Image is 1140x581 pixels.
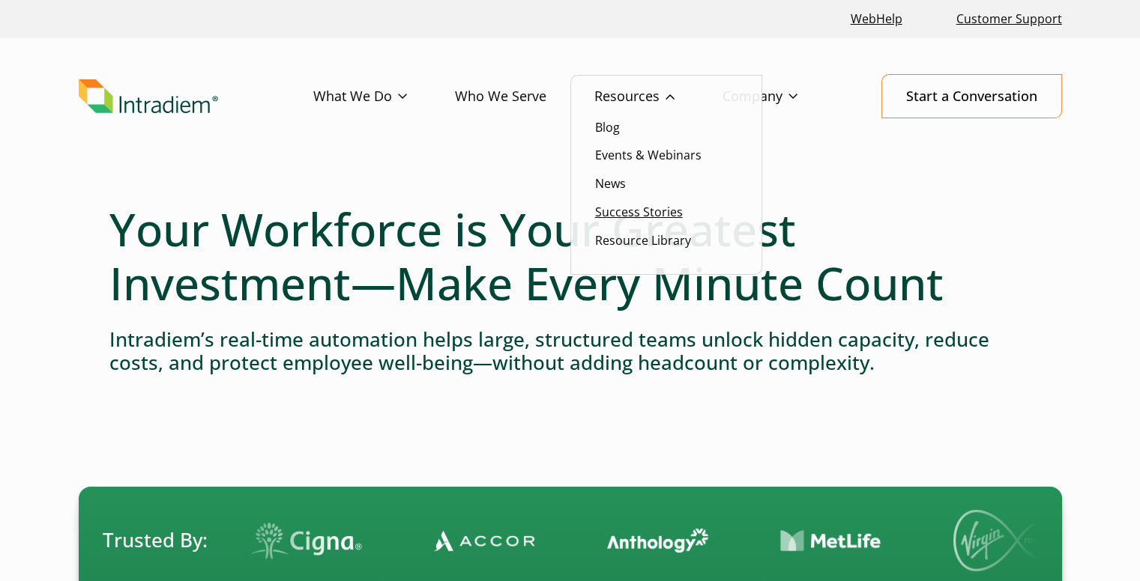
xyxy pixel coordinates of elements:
img: Contact Center Automation MetLife Logo [672,529,773,553]
a: News [595,175,626,192]
img: Intradiem [79,79,218,114]
a: Link opens in a new window [845,3,908,35]
h4: Intradiem’s real-time automation helps large, structured teams unlock hidden capacity, reduce cos... [109,328,1031,374]
h1: Your Workforce is Your Greatest Investment—Make Every Minute Count [109,202,1031,310]
a: Events & Webinars [595,147,702,163]
a: Start a Conversation [881,74,1062,118]
a: What We Do [313,75,455,118]
a: Success Stories [595,204,683,220]
a: Blog [595,119,620,136]
a: Resource Library [595,232,691,249]
img: Contact Center Automation Accor Logo [325,529,426,552]
a: Resources [594,75,723,118]
span: Trusted By: [103,526,208,554]
a: Who We Serve [455,75,594,118]
a: Customer Support [950,3,1068,35]
img: Virgin Media logo. [845,510,950,571]
a: Link to homepage of Intradiem [79,79,313,114]
a: Company [723,75,845,118]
